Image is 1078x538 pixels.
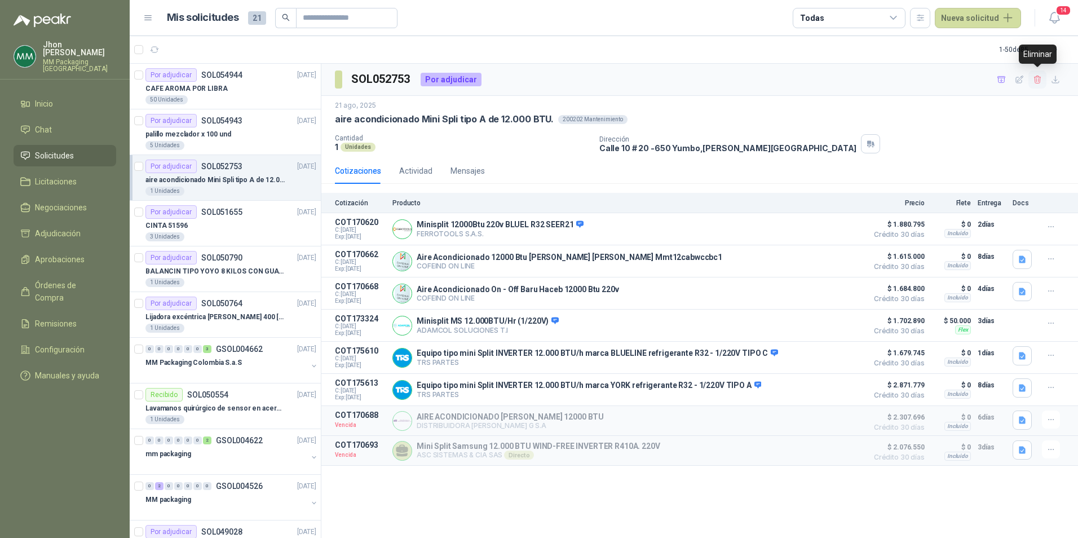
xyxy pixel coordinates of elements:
img: Company Logo [393,284,412,303]
p: MM Packaging Colombia S.a.S [145,358,242,368]
p: GSOL004662 [216,345,263,353]
div: 0 [203,482,211,490]
span: C: [DATE] [335,355,386,362]
a: RecibidoSOL050554[DATE] Lavamanos quirúrgico de sensor en acero referencia TLS-131 Unidades [130,383,321,429]
div: 1 Unidades [145,278,184,287]
span: $ 1.684.800 [868,282,925,296]
div: 0 [165,482,173,490]
a: 0 0 0 0 0 0 2 GSOL004622[DATE] mm packaging [145,434,319,470]
a: Remisiones [14,313,116,334]
div: Por adjudicar [145,297,197,310]
p: [DATE] [297,116,316,126]
p: $ 50.000 [931,314,971,328]
p: $ 0 [931,282,971,296]
span: Inicio [35,98,53,110]
p: COFEIND ON LINE [417,262,722,270]
div: 0 [174,436,183,444]
p: Lijadora excéntrica [PERSON_NAME] 400 [PERSON_NAME] gex 125-150 ave [145,312,286,323]
span: $ 2.871.779 [868,378,925,392]
span: $ 1.679.745 [868,346,925,360]
a: Configuración [14,339,116,360]
p: 21 ago, 2025 [335,100,376,111]
p: COT173324 [335,314,386,323]
div: Incluido [944,390,971,399]
p: CAFE AROMA POR LIBRA [145,83,228,94]
div: 0 [174,482,183,490]
p: Equipo tipo mini Split INVERTER 12.000 BTU/h marca YORK refrigerante R32 - 1/220V TIPO A [417,381,761,391]
p: COT170693 [335,440,386,449]
div: Por adjudicar [421,73,481,86]
div: Mensajes [450,165,485,177]
a: Licitaciones [14,171,116,192]
p: $ 0 [931,346,971,360]
span: Adjudicación [35,227,81,240]
span: $ 1.880.795 [868,218,925,231]
p: 1 [335,142,338,152]
p: 2 días [978,218,1006,231]
span: Crédito 30 días [868,454,925,461]
p: TRS PARTES [417,358,778,367]
div: Por adjudicar [145,160,197,173]
p: AIRE ACONDICIONADO [PERSON_NAME] 12000 BTU [417,412,604,421]
p: Calle 10 # 20 -650 Yumbo , [PERSON_NAME][GEOGRAPHIC_DATA] [599,143,856,153]
p: [DATE] [297,253,316,263]
p: Vencida [335,449,386,461]
p: Aire Acondicionado On - Off Baru Haceb 12000 Btu 220v [417,285,619,294]
div: 0 [165,436,173,444]
a: Por adjudicarSOL050764[DATE] Lijadora excéntrica [PERSON_NAME] 400 [PERSON_NAME] gex 125-150 ave1... [130,292,321,338]
span: Crédito 30 días [868,392,925,399]
div: Incluido [944,293,971,302]
div: Cotizaciones [335,165,381,177]
img: Company Logo [393,252,412,271]
p: palillo mezclador x 100 und [145,129,231,140]
p: Cotización [335,199,386,207]
img: Company Logo [393,316,412,335]
p: [DATE] [297,435,316,446]
p: Producto [392,199,861,207]
a: Por adjudicarSOL054943[DATE] palillo mezclador x 100 und5 Unidades [130,109,321,155]
span: Crédito 30 días [868,296,925,302]
div: Recibido [145,388,183,402]
span: Exp: [DATE] [335,298,386,305]
p: 3 días [978,314,1006,328]
p: aire acondicionado Mini Spli tipo A de 12.000 BTU. [335,113,554,125]
a: Por adjudicarSOL052753[DATE] aire acondicionado Mini Spli tipo A de 12.000 BTU.1 Unidades [130,155,321,201]
div: Incluido [944,358,971,367]
p: MM packaging [145,495,191,505]
p: Cantidad [335,134,590,142]
p: Lavamanos quirúrgico de sensor en acero referencia TLS-13 [145,403,286,414]
p: ASC SISTEMAS & CIA SAS [417,451,660,460]
p: CINTA 51596 [145,221,188,231]
div: 0 [155,345,164,353]
a: Manuales y ayuda [14,365,116,386]
p: COFEIND ON LINE [417,294,619,302]
p: COT170668 [335,282,386,291]
span: Remisiones [35,317,77,330]
span: Exp: [DATE] [335,330,386,337]
span: Crédito 30 días [868,328,925,334]
div: 200202 Mantenimiento [558,115,628,124]
p: Minisplit 12000Btu 220v BLUEL R32 SEER21 [417,220,584,230]
span: search [282,14,290,21]
span: Crédito 30 días [868,263,925,270]
span: Crédito 30 días [868,360,925,367]
div: 0 [145,345,154,353]
p: [DATE] [297,207,316,218]
div: Incluido [944,229,971,238]
img: Company Logo [393,349,412,367]
p: SOL051655 [201,208,242,216]
p: 4 días [978,282,1006,296]
div: Por adjudicar [145,251,197,264]
div: 0 [193,345,202,353]
div: Incluido [944,261,971,270]
div: 1 - 50 de 85 [999,41,1064,59]
h3: SOL052753 [351,70,412,88]
button: 14 [1044,8,1064,28]
p: aire acondicionado Mini Spli tipo A de 12.000 BTU. [145,175,286,186]
span: 21 [248,11,266,25]
span: Exp: [DATE] [335,233,386,240]
a: Chat [14,119,116,140]
p: [DATE] [297,481,316,492]
p: 8 días [978,378,1006,392]
a: 0 2 0 0 0 0 0 GSOL004526[DATE] MM packaging [145,479,319,515]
